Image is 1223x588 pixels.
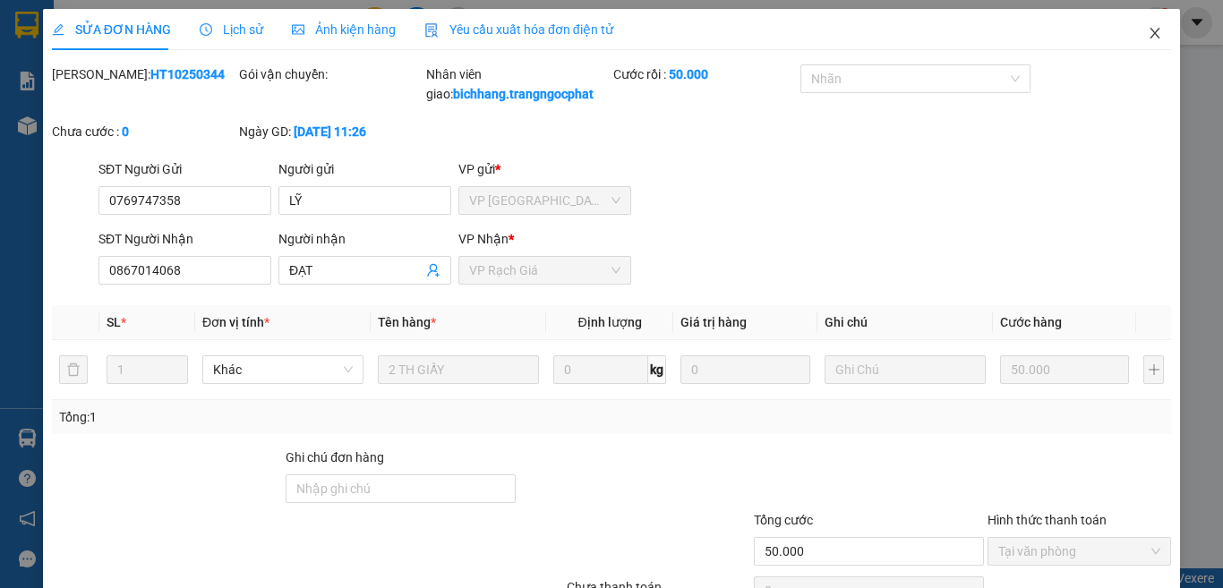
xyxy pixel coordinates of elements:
span: Địa chỉ: [7,72,134,112]
button: Close [1130,9,1180,59]
span: clock-circle [200,23,212,36]
span: VP [GEOGRAPHIC_DATA] [137,40,297,80]
span: SL [107,315,121,329]
div: Người nhận [278,229,451,249]
div: [PERSON_NAME]: [52,64,235,84]
span: VP Rạch Giá [469,257,620,284]
b: 50.000 [669,67,708,81]
span: VP Nhận [458,232,509,246]
div: Gói vận chuyển: [239,64,423,84]
span: VP Hà Tiên [469,187,620,214]
div: Nhân viên giao: [426,64,610,104]
span: Tên hàng [378,315,436,329]
span: edit [52,23,64,36]
b: [DATE] 11:26 [294,124,366,139]
span: VP Rạch Giá [7,50,100,70]
label: Hình thức thanh toán [988,513,1107,527]
span: Lịch sử [200,22,263,37]
div: Cước rồi : [613,64,797,84]
input: Ghi Chú [825,355,986,384]
span: Ảnh kiện hàng [292,22,396,37]
div: Tổng: 1 [59,407,474,427]
span: Điện thoại: [7,115,133,174]
span: Tổng cước [754,513,813,527]
span: user-add [426,263,440,277]
div: SĐT Người Nhận [98,229,271,249]
b: HT10250344 [150,67,225,81]
button: delete [59,355,88,384]
span: close [1148,26,1162,40]
span: Cước hàng [1000,315,1062,329]
input: 0 [680,355,809,384]
span: Tại văn phòng [998,538,1160,565]
span: Giá trị hàng [680,315,747,329]
label: Ghi chú đơn hàng [286,450,384,464]
span: Địa chỉ: [137,82,286,141]
b: bichhang.trangngocphat [453,87,594,101]
input: 0 [1000,355,1129,384]
strong: NHÀ XE [PERSON_NAME] [29,8,277,33]
div: Chưa cước : [52,122,235,141]
input: Ghi chú đơn hàng [286,474,516,503]
strong: 260A, [PERSON_NAME] [7,72,134,112]
span: SỬA ĐƠN HÀNG [52,22,171,37]
span: kg [648,355,666,384]
div: SĐT Người Gửi [98,159,271,179]
span: Yêu cầu xuất hóa đơn điện tử [424,22,613,37]
span: picture [292,23,304,36]
button: plus [1143,355,1164,384]
span: Khác [213,356,353,383]
b: 0 [122,124,129,139]
img: icon [424,23,439,38]
div: VP gửi [458,159,631,179]
div: Người gửi [278,159,451,179]
strong: [STREET_ADDRESS] Châu [137,102,286,141]
div: Ngày GD: [239,122,423,141]
input: VD: Bàn, Ghế [378,355,539,384]
span: Định lượng [577,315,641,329]
th: Ghi chú [817,305,993,340]
span: Đơn vị tính [202,315,269,329]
